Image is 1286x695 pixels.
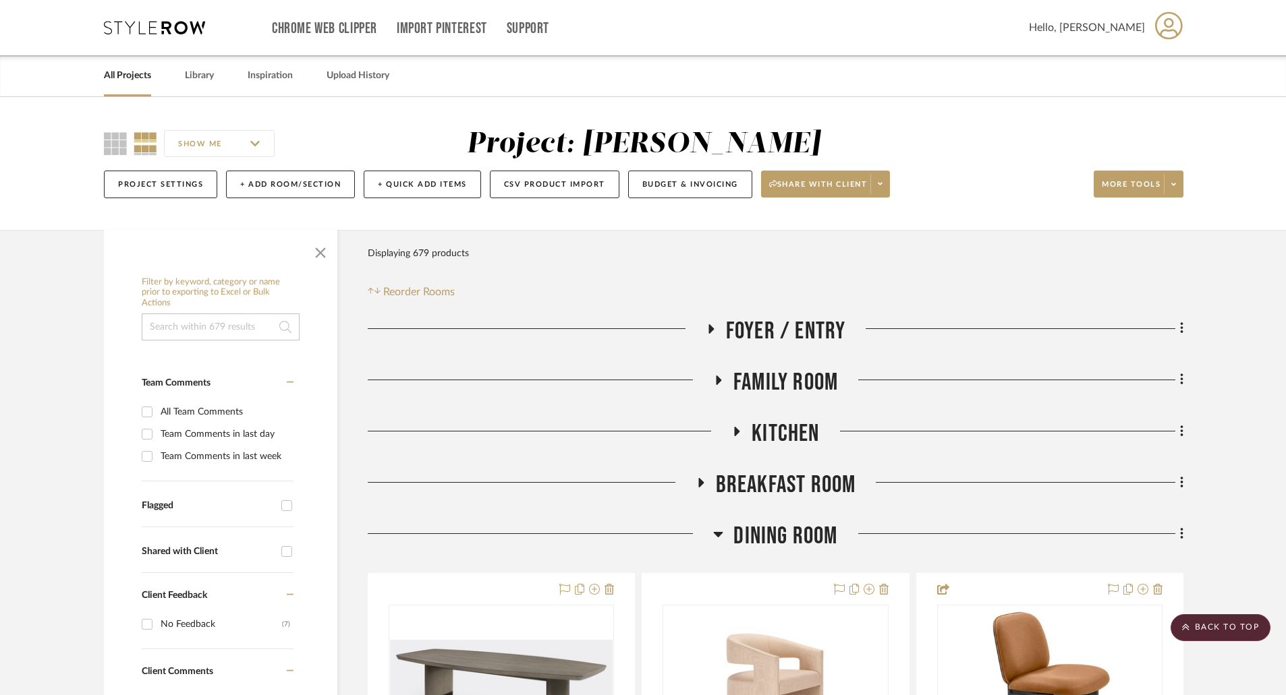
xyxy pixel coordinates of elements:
[327,67,389,85] a: Upload History
[142,313,300,340] input: Search within 679 results
[467,130,820,158] div: Project: [PERSON_NAME]
[397,23,487,34] a: Import Pinterest
[383,284,455,300] span: Reorder Rooms
[368,240,469,267] div: Displaying 679 products
[726,317,846,346] span: FOYER / ENTRY
[1029,20,1145,36] span: Hello, [PERSON_NAME]
[507,23,549,34] a: Support
[282,613,290,635] div: (7)
[142,378,211,388] span: Team Comments
[761,171,891,198] button: Share with client
[248,67,293,85] a: Inspiration
[104,67,151,85] a: All Projects
[364,171,481,198] button: + Quick Add Items
[1102,179,1161,200] span: More tools
[185,67,214,85] a: Library
[628,171,752,198] button: Budget & Invoicing
[752,419,819,448] span: KITCHEN
[161,446,290,467] div: Team Comments in last week
[307,237,334,264] button: Close
[142,277,300,309] h6: Filter by keyword, category or name prior to exporting to Excel or Bulk Actions
[161,423,290,445] div: Team Comments in last day
[1094,171,1183,198] button: More tools
[733,368,838,397] span: FAMILY ROOM
[142,667,213,676] span: Client Comments
[716,471,856,500] span: BREAKFAST ROOM
[142,591,207,600] span: Client Feedback
[142,546,275,557] div: Shared with Client
[272,23,377,34] a: Chrome Web Clipper
[368,284,455,300] button: Reorder Rooms
[1171,614,1270,641] scroll-to-top-button: BACK TO TOP
[142,500,275,512] div: Flagged
[769,179,868,200] span: Share with client
[490,171,619,198] button: CSV Product Import
[226,171,355,198] button: + Add Room/Section
[104,171,217,198] button: Project Settings
[161,401,290,423] div: All Team Comments
[733,522,837,551] span: DINING ROOM
[161,613,282,635] div: No Feedback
